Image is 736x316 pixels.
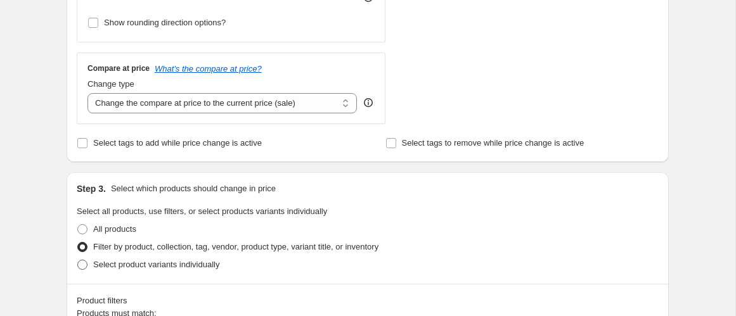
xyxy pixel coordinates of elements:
[93,138,262,148] span: Select tags to add while price change is active
[93,260,219,269] span: Select product variants individually
[362,96,375,109] div: help
[87,79,134,89] span: Change type
[77,206,327,216] span: Select all products, use filters, or select products variants individually
[77,182,106,195] h2: Step 3.
[155,64,262,73] button: What's the compare at price?
[77,294,659,307] div: Product filters
[104,18,226,27] span: Show rounding direction options?
[93,224,136,234] span: All products
[87,63,150,73] h3: Compare at price
[93,242,378,251] span: Filter by product, collection, tag, vendor, product type, variant title, or inventory
[402,138,584,148] span: Select tags to remove while price change is active
[111,182,276,195] p: Select which products should change in price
